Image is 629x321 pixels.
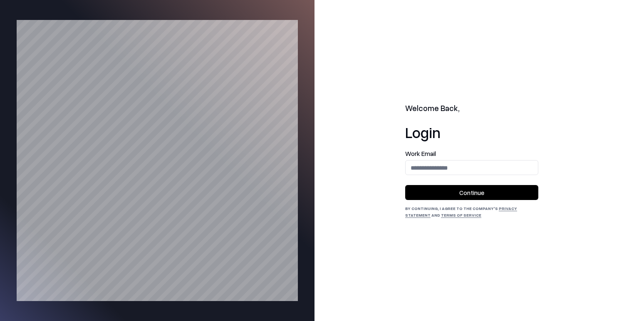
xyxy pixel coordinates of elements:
a: Terms of Service [441,212,481,217]
div: By continuing, I agree to the Company's and [405,205,538,218]
h2: Welcome Back, [405,103,538,114]
label: Work Email [405,151,538,157]
button: Continue [405,185,538,200]
h1: Login [405,124,538,141]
